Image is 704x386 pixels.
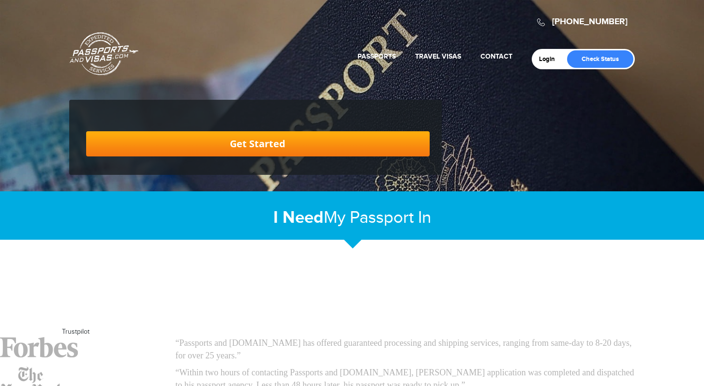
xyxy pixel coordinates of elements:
[552,16,628,27] a: [PHONE_NUMBER]
[273,207,324,228] strong: I Need
[176,337,635,362] p: “Passports and [DOMAIN_NAME] has offered guaranteed processing and shipping services, ranging fro...
[480,52,512,61] a: Contact
[539,55,562,63] a: Login
[350,208,431,228] span: Passport In
[70,32,138,76] a: Passports & [DOMAIN_NAME]
[62,328,90,336] a: Trustpilot
[86,131,430,156] a: Get Started
[567,50,633,68] a: Check Status
[358,52,396,61] a: Passports
[415,52,461,61] a: Travel Visas
[69,207,635,228] h2: My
